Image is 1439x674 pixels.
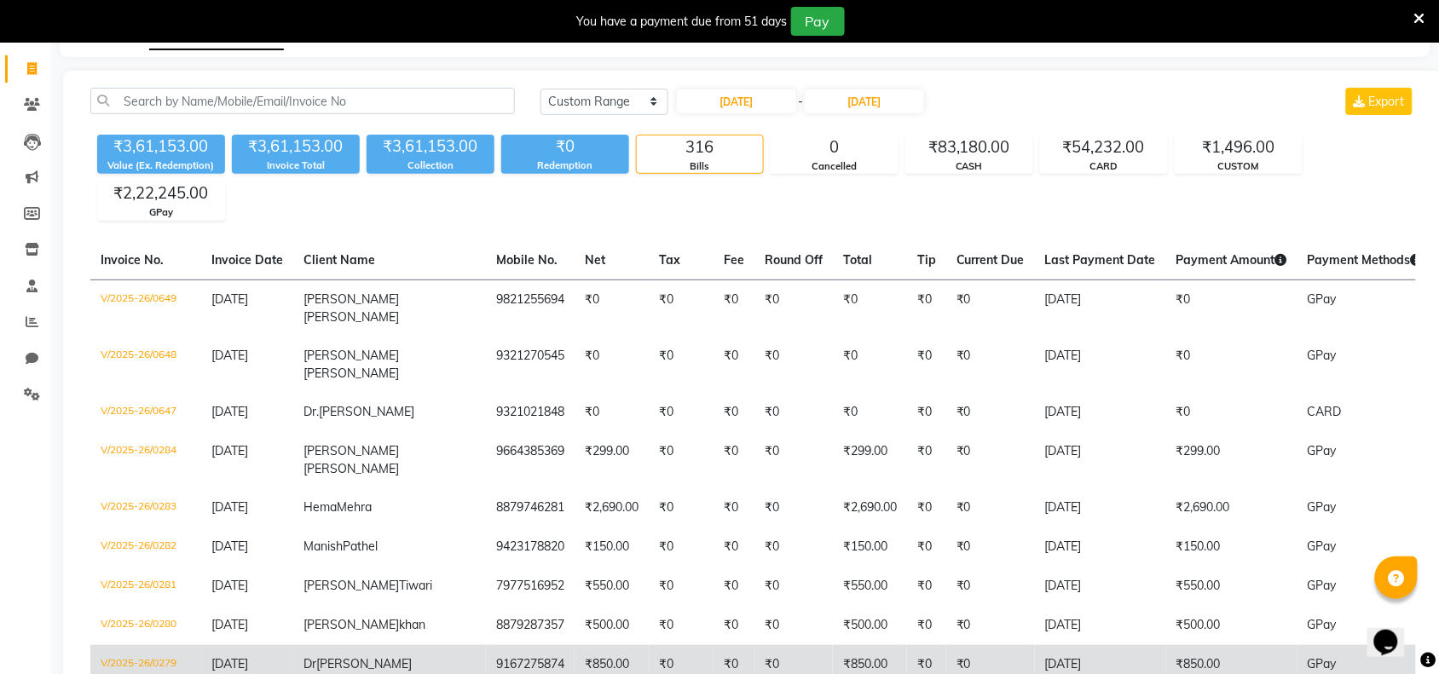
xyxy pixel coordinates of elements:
td: ₹0 [907,337,946,393]
span: [PERSON_NAME] [303,366,399,381]
td: 7977516952 [486,567,575,606]
td: ₹0 [907,527,946,567]
iframe: chat widget [1367,606,1422,657]
td: 9821255694 [486,279,575,337]
td: ₹0 [907,488,946,527]
td: 9423178820 [486,527,575,567]
td: V/2025-26/0284 [90,432,201,488]
td: ₹500.00 [575,606,649,645]
td: ₹0 [754,393,833,432]
span: Tax [659,252,680,268]
span: Invoice Date [211,252,283,268]
td: 8879287357 [486,606,575,645]
div: Bills [637,159,763,174]
span: Tiwari [399,578,432,593]
td: ₹0 [649,337,714,393]
td: ₹0 [714,606,754,645]
td: V/2025-26/0281 [90,567,201,606]
div: Cancelled [772,159,898,174]
td: ₹0 [1166,337,1297,393]
span: [DATE] [211,499,248,515]
span: Hema [303,499,337,515]
td: ₹0 [714,527,754,567]
td: ₹550.00 [575,567,649,606]
td: [DATE] [1035,279,1166,337]
td: ₹550.00 [833,567,907,606]
td: ₹299.00 [1166,432,1297,488]
div: 316 [637,135,763,159]
span: [DATE] [211,348,248,363]
div: Redemption [501,158,629,173]
span: [PERSON_NAME] [303,461,399,476]
div: ₹54,232.00 [1041,135,1167,159]
td: ₹0 [649,393,714,432]
td: ₹150.00 [575,527,649,567]
td: ₹0 [649,606,714,645]
span: Export [1369,94,1405,109]
span: [PERSON_NAME] [303,348,399,363]
td: 8879746281 [486,488,575,527]
td: ₹0 [714,337,754,393]
div: Collection [367,158,494,173]
div: ₹83,180.00 [906,135,1032,159]
span: Fee [724,252,744,268]
div: CASH [906,159,1032,174]
td: ₹0 [714,432,754,488]
td: ₹0 [754,337,833,393]
span: [DATE] [211,656,248,671]
span: [DATE] [211,291,248,307]
div: CARD [1041,159,1167,174]
span: - [798,93,803,111]
div: GPay [98,205,224,220]
td: ₹0 [649,527,714,567]
span: GPay [1308,578,1337,593]
td: ₹0 [833,393,907,432]
span: [PERSON_NAME] [319,404,414,419]
span: Mobile No. [496,252,558,268]
span: [DATE] [211,404,248,419]
td: ₹0 [754,567,833,606]
td: ₹0 [907,279,946,337]
span: GPay [1308,617,1337,632]
div: ₹3,61,153.00 [367,135,494,158]
td: ₹550.00 [1166,567,1297,606]
span: GPay [1308,348,1337,363]
td: ₹500.00 [833,606,907,645]
span: Dr [303,656,316,671]
td: ₹0 [946,527,1035,567]
td: [DATE] [1035,432,1166,488]
td: ₹2,690.00 [833,488,907,527]
td: ₹0 [833,279,907,337]
div: ₹2,22,245.00 [98,181,224,205]
div: ₹3,61,153.00 [97,135,225,158]
span: Last Payment Date [1045,252,1156,268]
td: ₹0 [946,393,1035,432]
td: ₹0 [946,432,1035,488]
div: CUSTOM [1176,159,1302,174]
span: Net [585,252,605,268]
td: V/2025-26/0648 [90,337,201,393]
td: 9664385369 [486,432,575,488]
td: ₹0 [649,279,714,337]
div: Value (Ex. Redemption) [97,158,225,173]
td: ₹0 [714,567,754,606]
td: ₹0 [754,432,833,488]
td: ₹0 [754,527,833,567]
td: [DATE] [1035,527,1166,567]
td: ₹0 [714,279,754,337]
span: [PERSON_NAME] [303,578,399,593]
span: [PERSON_NAME] [303,617,399,632]
td: ₹0 [946,279,1035,337]
td: ₹0 [649,432,714,488]
span: Current Due [956,252,1025,268]
span: GPay [1308,656,1337,671]
td: ₹2,690.00 [575,488,649,527]
td: ₹0 [946,567,1035,606]
td: ₹299.00 [575,432,649,488]
td: ₹0 [649,567,714,606]
span: Client Name [303,252,375,268]
td: ₹0 [907,393,946,432]
td: V/2025-26/0649 [90,279,201,337]
td: ₹0 [907,567,946,606]
td: ₹0 [1166,393,1297,432]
